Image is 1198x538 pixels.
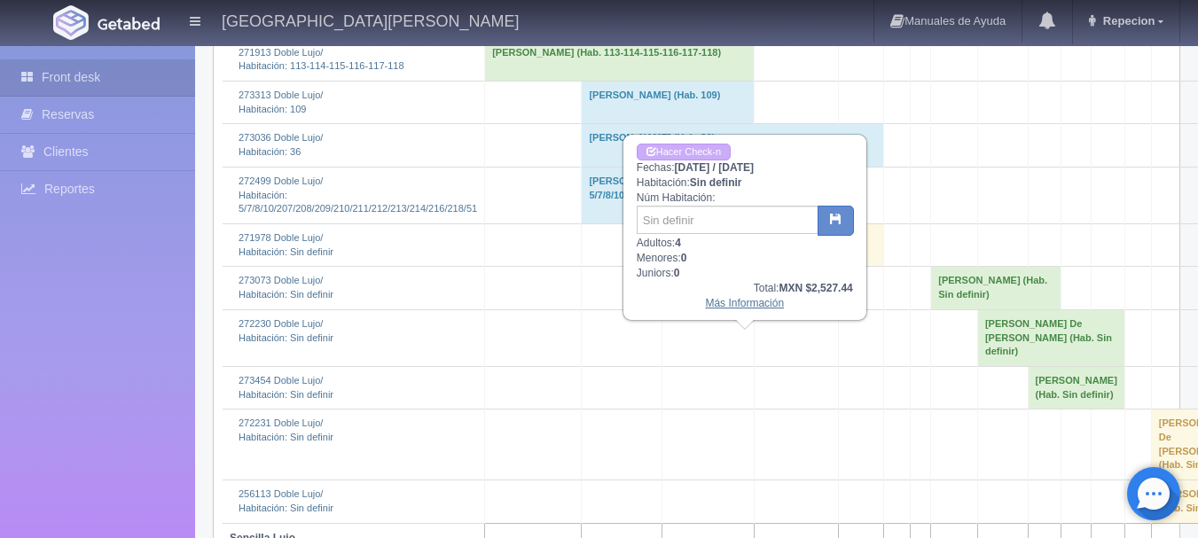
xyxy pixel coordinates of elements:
[98,17,160,30] img: Getabed
[931,267,1061,309] td: [PERSON_NAME] (Hab. Sin definir)
[637,144,731,160] a: Hacer Check-in
[239,488,333,513] a: 256113 Doble Lujo/Habitación: Sin definir
[239,375,333,400] a: 273454 Doble Lujo/Habitación: Sin definir
[674,267,680,279] b: 0
[690,176,742,189] b: Sin definir
[239,232,333,257] a: 271978 Doble Lujo/Habitación: Sin definir
[674,161,754,174] b: [DATE] / [DATE]
[239,275,333,300] a: 273073 Doble Lujo/Habitación: Sin definir
[485,38,755,81] td: [PERSON_NAME] (Hab. 113-114-115-116-117-118)
[582,82,755,124] td: [PERSON_NAME] (Hab. 109)
[239,417,333,442] a: 272231 Doble Lujo/Habitación: Sin definir
[582,124,883,167] td: [PERSON_NAME] (Hab. 36)
[239,318,333,343] a: 272230 Doble Lujo/Habitación: Sin definir
[222,9,519,31] h4: [GEOGRAPHIC_DATA][PERSON_NAME]
[239,175,477,214] a: 272499 Doble Lujo/Habitación: 5/7/8/10/207/208/209/210/211/212/213/214/216/218/51
[239,47,404,72] a: 271913 Doble Lujo/Habitación: 113-114-115-116-117-118
[1028,366,1124,409] td: [PERSON_NAME] (Hab. Sin definir)
[624,136,865,319] div: Fechas: Habitación: Núm Habitación: Adultos: Menores: Juniors:
[637,206,818,234] input: Sin definir
[53,5,89,40] img: Getabed
[977,309,1124,366] td: [PERSON_NAME] De [PERSON_NAME] (Hab. Sin definir)
[681,252,687,264] b: 0
[582,167,839,223] td: [PERSON_NAME] (Hab. 5/7/8/10/207/208/209/210/211/212/213/214/216/218/51)
[239,90,323,114] a: 273313 Doble Lujo/Habitación: 109
[675,237,681,249] b: 4
[637,281,853,296] div: Total:
[779,282,852,294] b: MXN $2,527.44
[239,132,323,157] a: 273036 Doble Lujo/Habitación: 36
[1099,14,1155,27] span: Repecion
[705,297,784,309] a: Más Información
